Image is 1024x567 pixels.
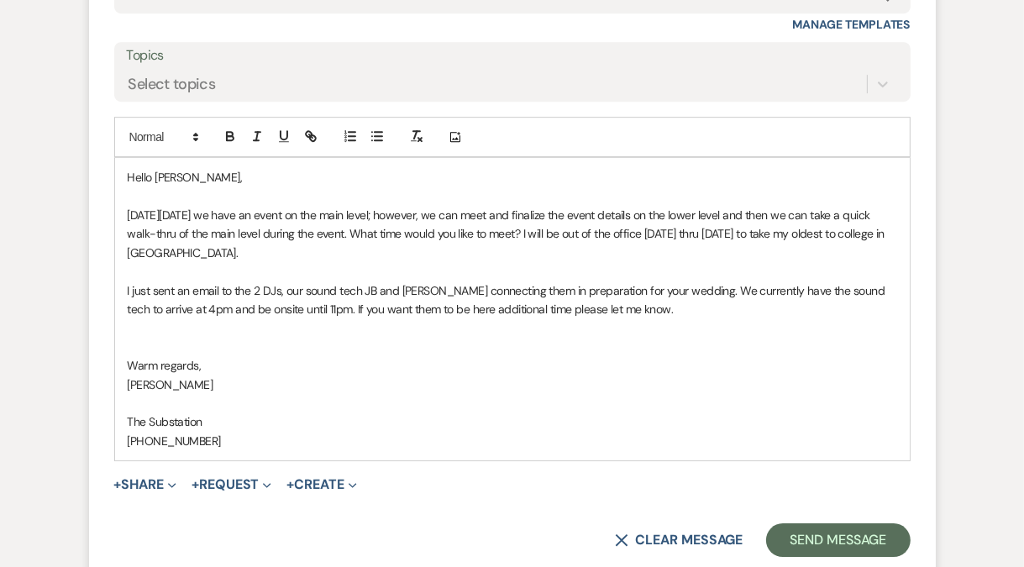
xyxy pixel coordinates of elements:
button: Share [114,478,177,491]
p: Warm regards, [128,356,897,375]
p: [PHONE_NUMBER] [128,432,897,450]
span: + [286,478,294,491]
p: I just sent an email to the 2 DJs, our sound tech JB and [PERSON_NAME] connecting them in prepara... [128,281,897,319]
p: [PERSON_NAME] [128,375,897,394]
button: Create [286,478,356,491]
span: + [114,478,122,491]
button: Send Message [766,523,910,557]
p: Hello [PERSON_NAME], [128,168,897,186]
button: Clear message [615,533,743,547]
button: Request [192,478,271,491]
a: Manage Templates [793,17,911,32]
p: The Substation [128,412,897,431]
p: [DATE][DATE] we have an event on the main level; however, we can meet and finalize the event deta... [128,206,897,262]
div: Select topics [129,73,216,96]
span: + [192,478,199,491]
label: Topics [127,44,898,68]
